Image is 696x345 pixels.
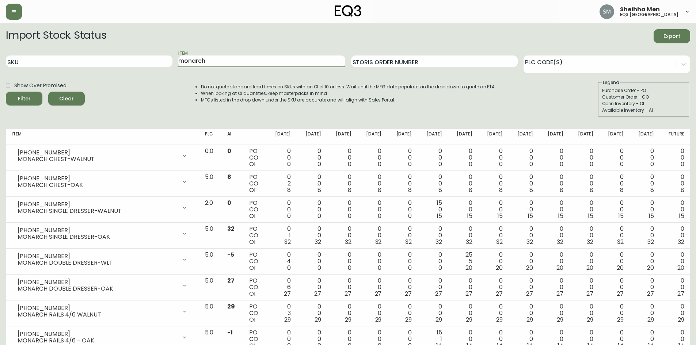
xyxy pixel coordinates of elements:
[272,174,291,193] div: 0 2
[437,212,442,220] span: 15
[587,315,593,324] span: 29
[363,303,382,323] div: 0 0
[560,186,563,194] span: 8
[556,290,563,298] span: 27
[408,264,412,272] span: 0
[602,94,685,100] div: Customer Order - CO
[423,252,442,271] div: 0 0
[18,182,177,188] div: MONARCH CHEST-OAK
[249,174,260,193] div: PO CO
[18,94,31,103] div: Filter
[18,279,177,285] div: [PHONE_NUMBER]
[201,90,496,97] li: When looking at OI quantities, keep masterpacks in mind.
[545,226,563,245] div: 0 0
[557,238,563,246] span: 32
[249,315,255,324] span: OI
[333,277,351,297] div: 0 0
[526,238,533,246] span: 32
[272,252,291,271] div: 0 4
[681,160,684,168] span: 0
[363,277,382,297] div: 0 0
[635,226,654,245] div: 0 0
[605,252,624,271] div: 0 0
[18,234,177,240] div: MONARCH SINGLE DRESSER-OAK
[666,174,684,193] div: 0 0
[12,200,193,216] div: [PHONE_NUMBER]MONARCH SINGLE DRESSER-WALNUT
[630,129,660,145] th: [DATE]
[602,100,685,107] div: Open Inventory - OI
[393,252,412,271] div: 0 0
[659,32,684,41] span: Export
[12,252,193,268] div: [PHONE_NUMBER]MONARCH DOUBLE DRESSER-WLT
[199,171,221,197] td: 5.0
[303,200,321,219] div: 0 0
[272,226,291,245] div: 0 1
[666,277,684,297] div: 0 0
[363,200,382,219] div: 0 0
[423,303,442,323] div: 0 0
[602,87,685,94] div: Purchase Order - PO
[284,238,291,246] span: 32
[478,129,509,145] th: [DATE]
[496,315,503,324] span: 29
[602,107,685,114] div: Available Inventory - AI
[375,238,382,246] span: 32
[18,201,177,208] div: [PHONE_NUMBER]
[528,212,533,220] span: 15
[539,129,569,145] th: [DATE]
[514,226,533,245] div: 0 0
[666,226,684,245] div: 0 0
[378,186,381,194] span: 8
[465,290,472,298] span: 27
[393,200,412,219] div: 0 0
[469,160,472,168] span: 0
[6,29,106,43] h2: Import Stock Status
[249,303,260,323] div: PO CO
[438,264,442,272] span: 0
[199,275,221,300] td: 5.0
[617,238,624,246] span: 32
[617,264,624,272] span: 20
[575,200,594,219] div: 0 0
[199,223,221,249] td: 5.0
[18,311,177,318] div: MONARCH RAILS 4/6 WALNUT
[333,252,351,271] div: 0 0
[18,253,177,260] div: [PHONE_NUMBER]
[249,264,255,272] span: OI
[287,160,291,168] span: 0
[514,303,533,323] div: 0 0
[465,264,472,272] span: 20
[303,303,321,323] div: 0 0
[287,264,291,272] span: 0
[635,200,654,219] div: 0 0
[227,302,235,311] span: 29
[677,264,684,272] span: 20
[469,186,472,194] span: 8
[317,186,321,194] span: 8
[12,277,193,294] div: [PHONE_NUMBER]MONARCH DOUBLE DRESSER-OAK
[387,129,418,145] th: [DATE]
[635,252,654,271] div: 0 0
[249,200,260,219] div: PO CO
[18,149,177,156] div: [PHONE_NUMBER]
[249,186,255,194] span: OI
[484,200,503,219] div: 0 0
[557,315,563,324] span: 29
[526,290,533,298] span: 27
[227,276,235,285] span: 27
[12,174,193,190] div: [PHONE_NUMBER]MONARCH CHEST-OAK
[333,148,351,168] div: 0 0
[227,173,231,181] span: 8
[620,7,660,12] span: Sheihha Men
[647,290,654,298] span: 27
[317,264,321,272] span: 0
[617,315,624,324] span: 29
[558,212,563,220] span: 15
[18,337,177,344] div: MONARCH RAILS 4/6 - OAK
[666,303,684,323] div: 0 0
[529,160,533,168] span: 0
[333,226,351,245] div: 0 0
[466,238,472,246] span: 32
[649,212,654,220] span: 15
[227,147,231,155] span: 0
